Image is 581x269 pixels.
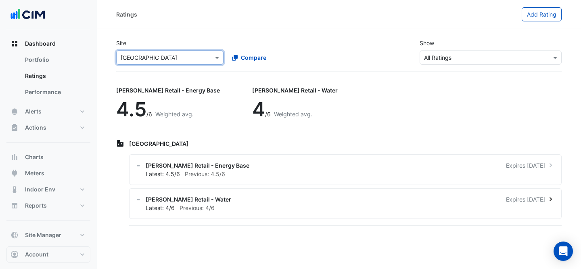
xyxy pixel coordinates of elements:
[527,11,556,18] span: Add Rating
[116,86,220,95] div: [PERSON_NAME] Retail - Energy Base
[6,227,90,243] button: Site Manager
[506,161,545,170] span: Expires [DATE]
[25,169,44,177] span: Meters
[25,250,48,258] span: Account
[129,140,189,147] span: [GEOGRAPHIC_DATA]
[252,97,265,121] span: 4
[25,185,55,193] span: Indoor Env
[522,7,562,21] button: Add Rating
[25,231,61,239] span: Site Manager
[6,246,90,263] button: Account
[10,185,19,193] app-icon: Indoor Env
[265,111,271,118] span: /6
[241,53,266,62] span: Compare
[25,107,42,116] span: Alerts
[19,68,90,84] a: Ratings
[10,153,19,161] app-icon: Charts
[146,204,175,211] span: Latest: 4/6
[6,149,90,165] button: Charts
[6,120,90,136] button: Actions
[19,84,90,100] a: Performance
[146,170,180,177] span: Latest: 4.5/6
[19,52,90,68] a: Portfolio
[25,153,44,161] span: Charts
[420,39,434,47] label: Show
[10,202,19,210] app-icon: Reports
[25,40,56,48] span: Dashboard
[146,195,231,204] span: [PERSON_NAME] Retail - Water
[116,97,146,121] span: 4.5
[10,124,19,132] app-icon: Actions
[146,161,249,170] span: [PERSON_NAME] Retail - Energy Base
[6,181,90,198] button: Indoor Env
[10,6,46,23] img: Company Logo
[10,107,19,116] app-icon: Alerts
[227,50,272,65] button: Compare
[10,169,19,177] app-icon: Meters
[180,204,215,211] span: Previous: 4/6
[506,195,545,204] span: Expires [DATE]
[6,198,90,214] button: Reports
[116,10,137,19] div: Ratings
[146,111,152,118] span: /6
[6,103,90,120] button: Alerts
[554,242,573,261] div: Open Intercom Messenger
[185,170,225,177] span: Previous: 4.5/6
[116,39,126,47] label: Site
[10,231,19,239] app-icon: Site Manager
[6,36,90,52] button: Dashboard
[6,52,90,103] div: Dashboard
[252,86,338,95] div: [PERSON_NAME] Retail - Water
[25,202,47,210] span: Reports
[25,124,46,132] span: Actions
[6,165,90,181] button: Meters
[10,40,19,48] app-icon: Dashboard
[274,111,312,118] span: Weighted avg.
[155,111,194,118] span: Weighted avg.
